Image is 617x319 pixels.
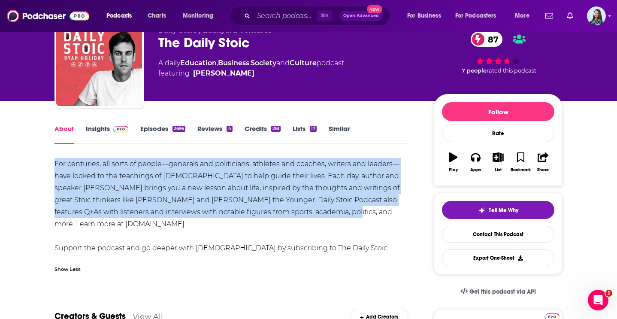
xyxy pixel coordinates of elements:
[148,10,166,22] span: Charts
[442,249,554,266] button: Export One-Sheet
[587,6,606,25] img: User Profile
[238,6,398,26] div: Search podcasts, credits, & more...
[100,9,143,23] button: open menu
[449,167,458,173] div: Play
[317,10,333,21] span: ⌘ K
[434,26,563,79] div: 87 7 peoplerated this podcast
[177,9,224,23] button: open menu
[54,158,408,278] div: For centuries, all sorts of people—generals and politicians, athletes and coaches, writers and le...
[183,10,213,22] span: Monitoring
[479,32,503,47] span: 87
[197,125,232,144] a: Reviews4
[515,10,529,22] span: More
[605,290,612,297] span: 1
[469,288,536,295] span: Get this podcast via API
[532,147,554,178] button: Share
[158,58,344,79] div: A daily podcast
[509,147,532,178] button: Bookmark
[495,167,502,173] div: List
[470,167,481,173] div: Apps
[217,59,218,67] span: ,
[56,20,142,106] img: The Daily Stoic
[7,8,89,24] img: Podchaser - Follow, Share and Rate Podcasts
[54,125,74,144] a: About
[462,67,487,74] span: 7 people
[487,147,509,178] button: List
[218,59,249,67] a: Business
[542,9,557,23] a: Show notifications dropdown
[587,6,606,25] button: Show profile menu
[251,59,276,67] a: Society
[293,125,317,144] a: Lists17
[509,9,540,23] button: open menu
[587,6,606,25] span: Logged in as brookefortierpr
[442,102,554,121] button: Follow
[113,126,128,133] img: Podchaser Pro
[442,125,554,142] div: Rate
[450,9,509,23] button: open menu
[245,125,281,144] a: Credits261
[339,11,383,21] button: Open AdvancedNew
[180,59,217,67] a: Education
[471,32,503,47] a: 87
[464,147,487,178] button: Apps
[487,67,536,74] span: rated this podcast
[478,207,485,214] img: tell me why sparkle
[227,126,232,132] div: 4
[290,59,317,67] a: Culture
[537,167,549,173] div: Share
[271,126,281,132] div: 261
[142,9,171,23] a: Charts
[489,207,518,214] span: Tell Me Why
[367,5,382,13] span: New
[455,10,496,22] span: For Podcasters
[310,126,317,132] div: 17
[454,281,543,302] a: Get this podcast via API
[343,14,379,18] span: Open Advanced
[254,9,317,23] input: Search podcasts, credits, & more...
[511,167,531,173] div: Bookmark
[193,68,254,79] a: Ryan Holiday
[106,10,132,22] span: Podcasts
[140,125,185,144] a: Episodes2696
[249,59,251,67] span: ,
[158,68,344,79] span: featuring
[172,126,185,132] div: 2696
[563,9,577,23] a: Show notifications dropdown
[329,125,350,144] a: Similar
[86,125,128,144] a: InsightsPodchaser Pro
[442,201,554,219] button: tell me why sparkleTell Me Why
[276,59,290,67] span: and
[401,9,452,23] button: open menu
[442,226,554,243] a: Contact This Podcast
[407,10,441,22] span: For Business
[442,147,464,178] button: Play
[588,290,608,310] iframe: Intercom live chat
